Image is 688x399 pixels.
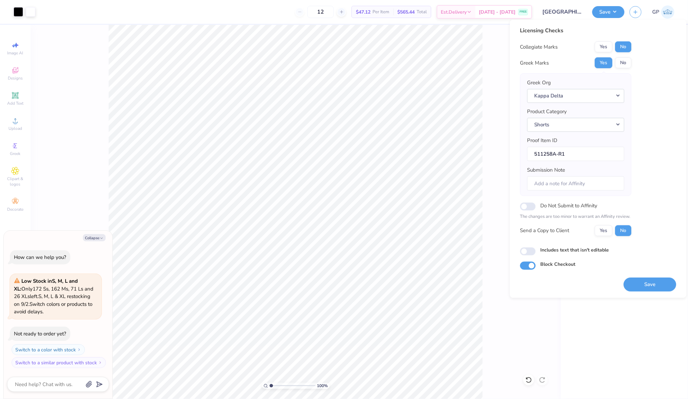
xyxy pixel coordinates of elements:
[592,6,624,18] button: Save
[83,234,106,241] button: Collapse
[520,10,527,14] span: FREE
[7,207,23,212] span: Decorate
[615,57,632,68] button: No
[3,176,27,187] span: Clipart & logos
[527,108,567,116] label: Product Category
[527,137,558,144] label: Proof Item ID
[520,59,549,67] div: Greek Marks
[356,8,370,16] span: $47.12
[527,89,624,103] button: Kappa Delta
[541,246,609,253] label: Includes text that isn't editable
[317,383,328,389] span: 100 %
[77,348,81,352] img: Switch to a color with stock
[98,361,102,365] img: Switch to a similar product with stock
[520,213,632,220] p: The changes are too minor to warrant an Affinity review.
[12,357,106,368] button: Switch to a similar product with stock
[541,261,576,268] label: Block Checkout
[14,278,78,292] strong: Low Stock in S, M, L and XL :
[441,8,467,16] span: Est. Delivery
[652,8,659,16] span: GP
[8,75,23,81] span: Designs
[7,101,23,106] span: Add Text
[14,278,93,315] span: Only 172 Ss, 162 Ms, 71 Ls and 26 XLs left. S, M, L & XL restocking on 9/2. Switch colors or prod...
[7,50,23,56] span: Image AI
[479,8,515,16] span: [DATE] - [DATE]
[595,41,613,52] button: Yes
[10,151,21,156] span: Greek
[520,43,558,51] div: Collegiate Marks
[520,27,632,35] div: Licensing Checks
[595,225,613,236] button: Yes
[397,8,415,16] span: $565.44
[527,166,565,174] label: Submission Note
[527,176,624,191] input: Add a note for Affinity
[541,201,598,210] label: Do Not Submit to Affinity
[8,126,22,131] span: Upload
[14,330,66,337] div: Not ready to order yet?
[624,277,676,291] button: Save
[307,6,334,18] input: – –
[537,5,587,19] input: Untitled Design
[12,344,85,355] button: Switch to a color with stock
[527,79,551,87] label: Greek Org
[595,57,613,68] button: Yes
[14,254,66,261] div: How can we help you?
[373,8,389,16] span: Per Item
[661,5,674,19] img: Gene Padilla
[520,227,569,235] div: Send a Copy to Client
[527,118,624,132] button: Shorts
[652,5,674,19] a: GP
[615,225,632,236] button: No
[417,8,427,16] span: Total
[615,41,632,52] button: No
